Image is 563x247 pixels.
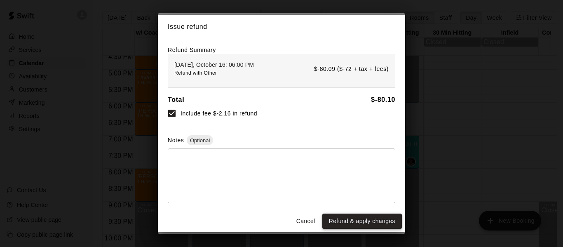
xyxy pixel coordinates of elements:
label: Refund Summary [168,47,216,53]
p: $-80.09 ($-72 + tax + fees) [314,65,389,73]
h2: Issue refund [158,15,405,39]
p: [DATE], October 16: 06:00 PM [174,61,254,69]
h6: Total [168,94,184,105]
button: Cancel [293,214,319,229]
h6: $ -80.10 [371,94,395,105]
span: Refund with Other [174,70,217,76]
button: Refund & apply changes [322,214,402,229]
span: Optional [187,137,213,143]
label: Notes [168,137,184,143]
span: Include fee $-2.16 in refund [181,109,257,118]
